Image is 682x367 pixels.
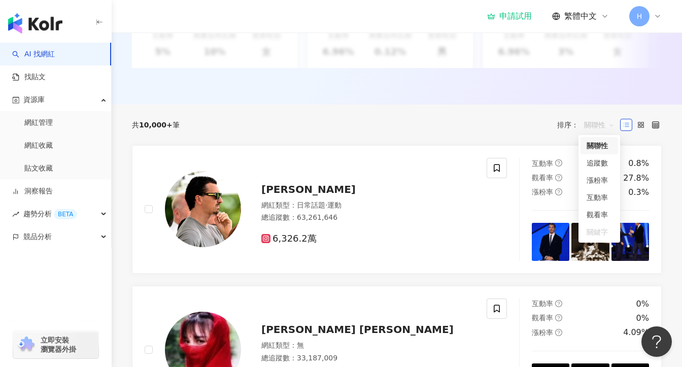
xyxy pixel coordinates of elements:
[12,72,46,82] a: 找貼文
[532,159,553,168] span: 互動率
[628,158,649,169] div: 0.8%
[581,206,618,223] div: 觀看率
[12,211,19,218] span: rise
[564,11,597,22] span: 繁體中文
[12,49,55,59] a: searchAI 找網紅
[571,223,609,260] img: post-image
[581,137,618,154] div: 關聯性
[587,175,612,186] div: 漲粉率
[628,187,649,198] div: 0.3%
[611,223,649,260] img: post-image
[325,201,327,209] span: ·
[532,223,569,260] img: post-image
[641,326,672,357] iframe: Help Scout Beacon - Open
[13,331,98,358] a: chrome extension立即安裝 瀏覽器外掛
[297,201,325,209] span: 日常話題
[24,163,53,174] a: 貼文收藏
[532,174,553,182] span: 觀看率
[637,11,642,22] span: H
[581,172,618,189] div: 漲粉率
[587,209,612,220] div: 觀看率
[132,145,662,274] a: KOL Avatar[PERSON_NAME]網紅類型：日常話題·運動總追蹤數：63,261,6466,326.2萬互動率question-circle0.8%觀看率question-circl...
[8,13,62,34] img: logo
[41,336,76,354] span: 立即安裝 瀏覽器外掛
[261,183,356,195] span: [PERSON_NAME]
[636,313,649,324] div: 0%
[555,300,562,307] span: question-circle
[54,209,77,219] div: BETA
[23,225,52,248] span: 競品分析
[532,188,553,196] span: 漲粉率
[555,174,562,181] span: question-circle
[555,314,562,321] span: question-circle
[132,121,180,129] div: 共 筆
[23,88,45,111] span: 資源庫
[587,226,612,238] div: 關鍵字
[587,140,612,151] div: 關聯性
[587,192,612,203] div: 互動率
[555,159,562,166] span: question-circle
[261,201,474,211] div: 網紅類型 ：
[557,117,620,133] div: 排序：
[24,141,53,151] a: 網紅收藏
[261,233,317,244] span: 6,326.2萬
[555,329,562,336] span: question-circle
[587,157,612,169] div: 追蹤數
[532,299,553,308] span: 互動率
[261,213,474,223] div: 總追蹤數 ： 63,261,646
[623,173,649,184] div: 27.8%
[532,314,553,322] span: 觀看率
[23,203,77,225] span: 趨勢分析
[581,154,618,172] div: 追蹤數
[165,171,241,247] img: KOL Avatar
[636,298,649,310] div: 0%
[261,341,474,351] div: 網紅類型 ： 無
[12,186,53,196] a: 洞察報告
[623,327,649,338] div: 4.09%
[555,188,562,195] span: question-circle
[581,223,618,241] div: 關鍵字
[487,11,532,21] a: 申請試用
[261,353,474,363] div: 總追蹤數 ： 33,187,009
[261,323,454,336] span: [PERSON_NAME] [PERSON_NAME]
[16,337,36,353] img: chrome extension
[581,189,618,206] div: 互動率
[584,117,615,133] span: 關聯性
[327,201,342,209] span: 運動
[139,121,173,129] span: 10,000+
[24,118,53,128] a: 網紅管理
[532,328,553,337] span: 漲粉率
